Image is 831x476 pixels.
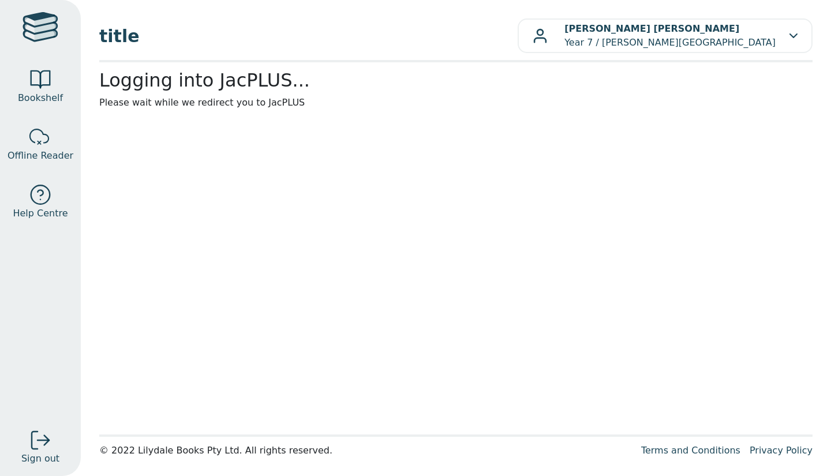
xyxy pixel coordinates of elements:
h2: Logging into JacPLUS... [99,69,813,91]
p: Year 7 / [PERSON_NAME][GEOGRAPHIC_DATA] [564,22,776,50]
a: Terms and Conditions [641,445,740,456]
span: title [99,23,518,49]
span: Offline Reader [8,149,73,163]
button: [PERSON_NAME] [PERSON_NAME]Year 7 / [PERSON_NAME][GEOGRAPHIC_DATA] [518,18,813,53]
a: Privacy Policy [750,445,813,456]
span: Bookshelf [18,91,63,105]
span: Sign out [21,452,59,466]
b: [PERSON_NAME] [PERSON_NAME] [564,23,739,34]
p: Please wait while we redirect you to JacPLUS [99,96,813,110]
span: Help Centre [13,207,68,220]
div: © 2022 Lilydale Books Pty Ltd. All rights reserved. [99,444,632,458]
